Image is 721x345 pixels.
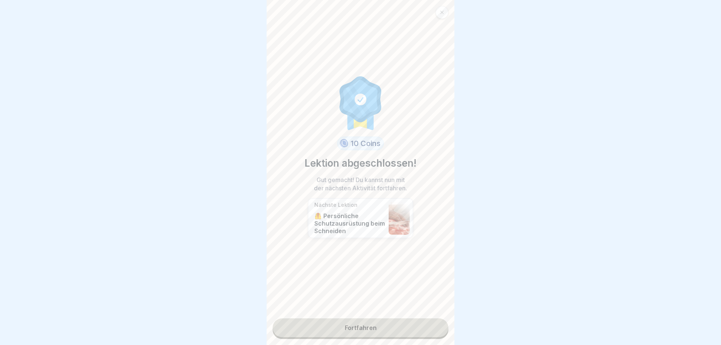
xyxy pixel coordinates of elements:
[305,156,416,170] p: Lektion abgeschlossen!
[338,138,349,149] img: coin.svg
[314,202,385,208] p: Nächste Lektion
[337,137,384,150] div: 10 Coins
[312,176,409,192] p: Gut gemacht! Du kannst nun mit der nächsten Aktivität fortfahren.
[314,212,385,235] p: 🦺 Persönliche Schutzausrüstung beim Schneiden
[335,74,386,131] img: completion.svg
[273,318,448,337] a: Fortfahren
